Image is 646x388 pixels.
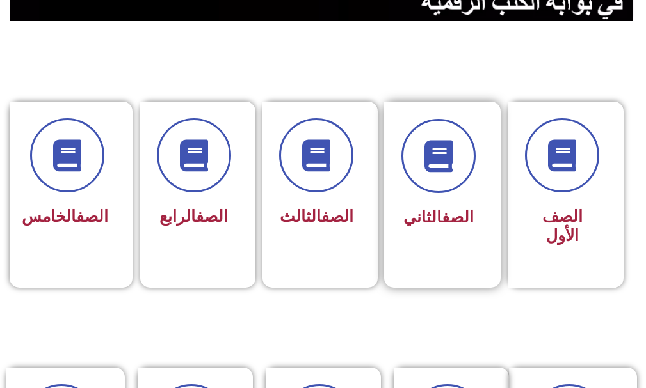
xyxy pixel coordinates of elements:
span: الرابع [159,207,228,226]
span: الثاني [403,208,474,226]
span: الخامس [22,207,108,226]
a: الصف [442,208,474,226]
span: الثالث [280,207,353,226]
a: الصف [321,207,353,226]
a: الصف [196,207,228,226]
a: الصف [76,207,108,226]
span: الصف الأول [542,207,583,245]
